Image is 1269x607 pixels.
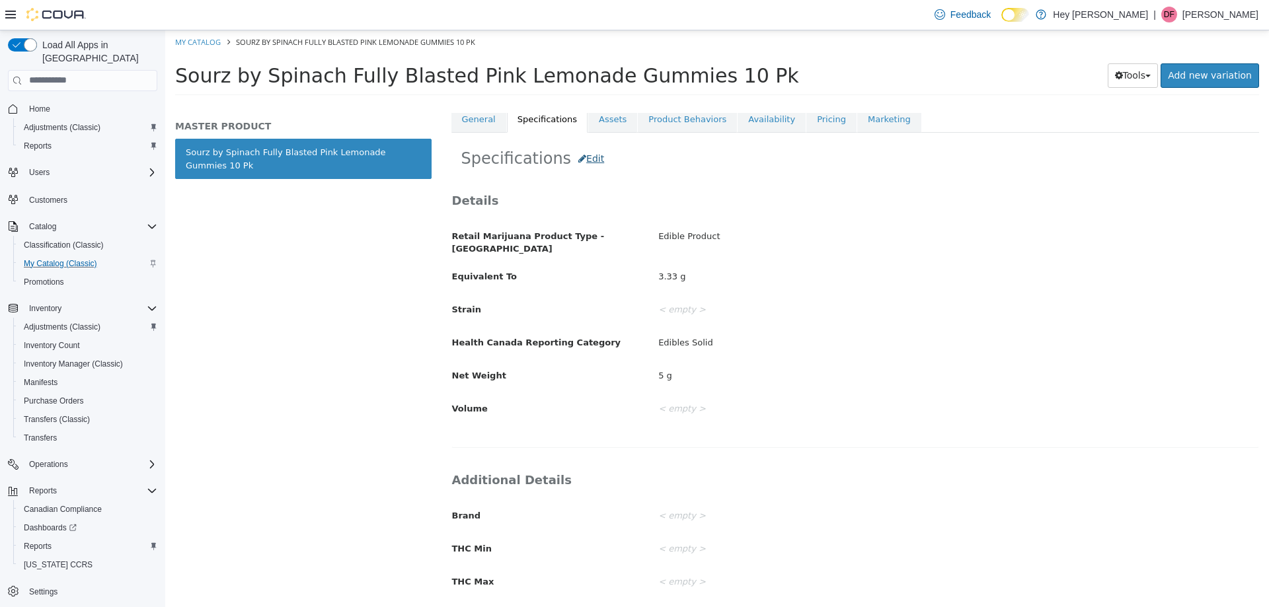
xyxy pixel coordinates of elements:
[24,192,73,208] a: Customers
[483,573,1103,596] div: < empty >
[24,522,77,533] span: Dashboards
[24,541,52,552] span: Reports
[572,75,640,103] a: Availability
[3,163,163,182] button: Users
[29,459,68,470] span: Operations
[19,256,102,271] a: My Catalog (Classic)
[19,319,157,335] span: Adjustments (Classic)
[19,430,157,446] span: Transfers
[24,584,63,600] a: Settings
[3,190,163,209] button: Customers
[13,429,163,447] button: Transfers
[13,236,163,254] button: Classification (Classic)
[19,393,157,409] span: Purchase Orders
[19,501,107,517] a: Canadian Compliance
[29,587,58,597] span: Settings
[19,319,106,335] a: Adjustments (Classic)
[19,557,157,573] span: Washington CCRS
[24,219,157,234] span: Catalog
[24,359,123,369] span: Inventory Manager (Classic)
[10,7,56,17] a: My Catalog
[24,164,157,180] span: Users
[3,217,163,236] button: Catalog
[287,340,341,350] span: Net Weight
[24,377,58,388] span: Manifests
[342,75,422,103] a: Specifications
[287,480,316,490] span: Brand
[483,474,1103,497] div: < empty >
[483,195,1103,218] div: Edible Product
[483,540,1103,563] div: < empty >
[3,455,163,474] button: Operations
[13,373,163,392] button: Manifests
[13,500,163,518] button: Canadian Compliance
[3,99,163,118] button: Home
[24,191,157,207] span: Customers
[29,195,67,205] span: Customers
[13,518,163,537] a: Dashboards
[24,219,61,234] button: Catalog
[942,33,993,57] button: Tools
[37,38,157,65] span: Load All Apps in [GEOGRAPHIC_DATA]
[24,164,55,180] button: Users
[483,334,1103,357] div: 5 g
[29,104,50,114] span: Home
[19,375,63,390] a: Manifests
[29,221,56,232] span: Catalog
[24,456,73,472] button: Operations
[483,507,1103,530] div: < empty >
[24,583,157,600] span: Settings
[296,116,1085,141] h2: Specifications
[24,101,56,117] a: Home
[3,482,163,500] button: Reports
[287,162,1094,178] h3: Details
[929,1,996,28] a: Feedback
[423,75,472,103] a: Assets
[287,201,440,224] span: Retail Marijuana Product Type - [GEOGRAPHIC_DATA]
[13,318,163,336] button: Adjustments (Classic)
[1164,7,1174,22] span: DF
[473,75,572,103] a: Product Behaviors
[3,582,163,601] button: Settings
[13,355,163,373] button: Inventory Manager (Classic)
[483,367,1103,390] div: < empty >
[19,430,62,446] a: Transfers
[483,301,1103,324] div: Edibles Solid
[71,7,310,17] span: Sourz by Spinach Fully Blasted Pink Lemonade Gummies 10 Pk
[1053,7,1148,22] p: Hey [PERSON_NAME]
[287,513,327,523] span: THC Min
[287,241,352,251] span: Equivalent To
[24,414,90,425] span: Transfers (Classic)
[287,442,1094,457] h3: Additional Details
[24,483,62,499] button: Reports
[24,340,80,351] span: Inventory Count
[29,303,61,314] span: Inventory
[24,100,157,117] span: Home
[13,410,163,429] button: Transfers (Classic)
[13,336,163,355] button: Inventory Count
[19,411,157,427] span: Transfers (Classic)
[24,240,104,250] span: Classification (Classic)
[19,538,157,554] span: Reports
[19,356,128,372] a: Inventory Manager (Classic)
[24,433,57,443] span: Transfers
[10,90,266,102] h5: MASTER PRODUCT
[24,301,67,316] button: Inventory
[24,483,157,499] span: Reports
[24,559,93,570] span: [US_STATE] CCRS
[3,299,163,318] button: Inventory
[1153,7,1156,22] p: |
[692,75,756,103] a: Marketing
[24,322,100,332] span: Adjustments (Classic)
[19,120,106,135] a: Adjustments (Classic)
[19,538,57,554] a: Reports
[950,8,991,21] span: Feedback
[995,33,1094,57] a: Add new variation
[19,338,85,353] a: Inventory Count
[19,237,109,253] a: Classification (Classic)
[19,237,157,253] span: Classification (Classic)
[19,375,157,390] span: Manifests
[24,277,64,287] span: Promotions
[19,138,57,154] a: Reports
